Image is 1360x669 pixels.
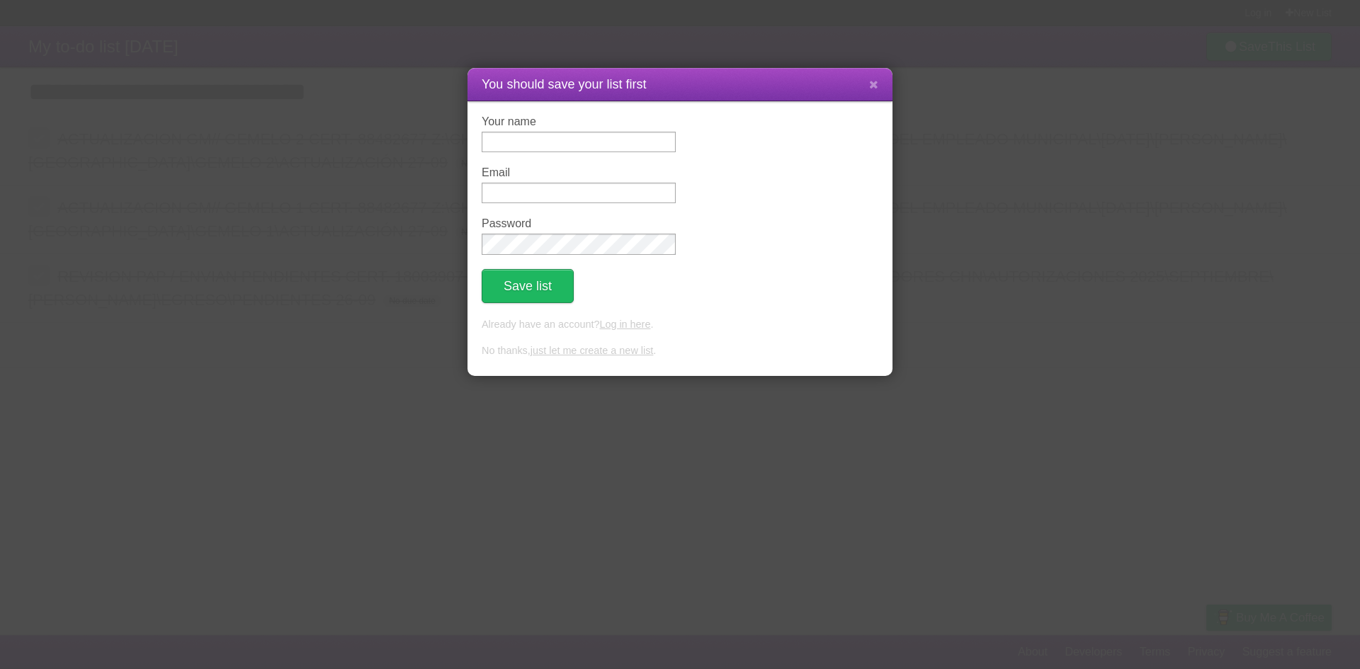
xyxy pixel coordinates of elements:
p: Already have an account? . [482,317,878,333]
p: No thanks, . [482,343,878,359]
button: Save list [482,269,574,303]
label: Password [482,217,676,230]
a: just let me create a new list [531,345,654,356]
label: Your name [482,115,676,128]
label: Email [482,166,676,179]
h1: You should save your list first [482,75,878,94]
a: Log in here [599,319,650,330]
